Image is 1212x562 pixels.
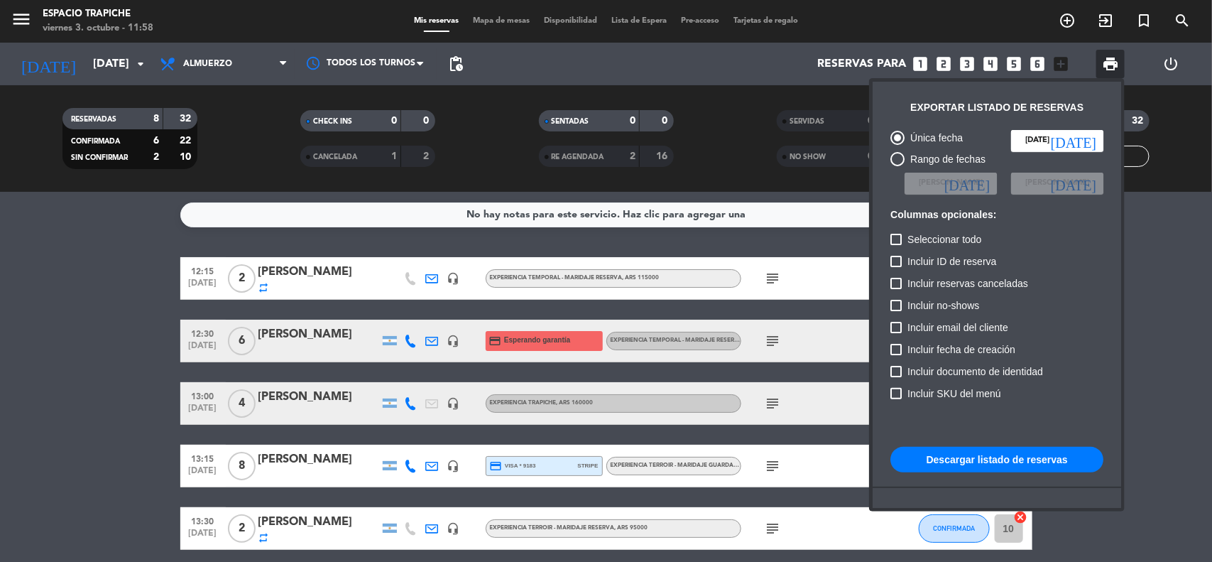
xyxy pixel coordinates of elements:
div: Rango de fechas [905,151,986,168]
div: Exportar listado de reservas [910,99,1083,116]
span: Incluir ID de reserva [907,253,996,270]
i: [DATE] [1051,134,1096,148]
span: print [1102,55,1119,72]
span: Incluir SKU del menú [907,385,1001,402]
span: [PERSON_NAME] [1025,177,1089,190]
span: Seleccionar todo [907,231,981,248]
span: Incluir email del cliente [907,319,1008,336]
span: [PERSON_NAME] [919,177,983,190]
span: Incluir documento de identidad [907,363,1043,380]
i: [DATE] [944,176,990,190]
span: Incluir fecha de creación [907,341,1015,358]
span: Incluir no-shows [907,297,979,314]
div: Única fecha [905,130,963,146]
button: Descargar listado de reservas [890,447,1103,472]
h6: Columnas opcionales: [890,209,1103,221]
span: Incluir reservas canceladas [907,275,1028,292]
i: [DATE] [1051,176,1096,190]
